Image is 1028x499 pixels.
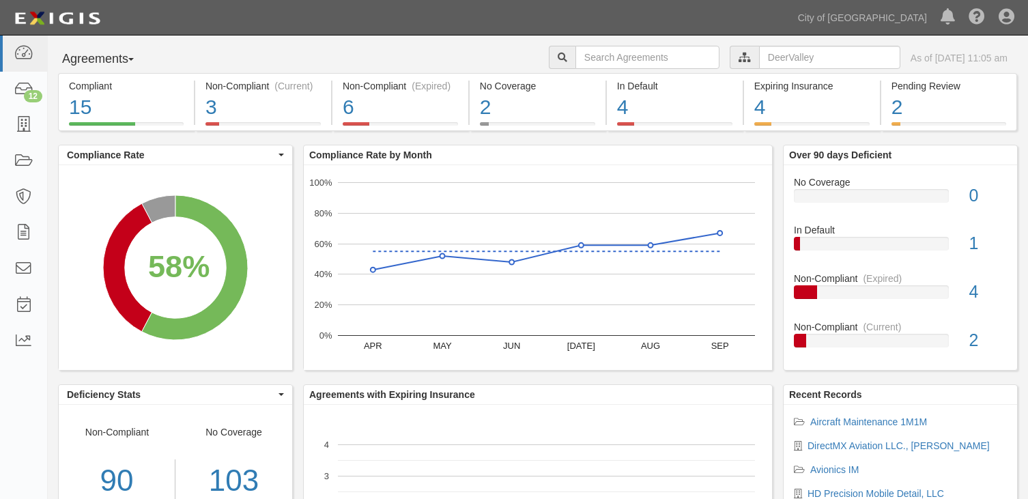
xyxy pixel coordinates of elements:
[863,320,901,334] div: (Current)
[617,79,732,93] div: In Default
[881,122,1017,133] a: Pending Review2
[959,328,1018,353] div: 2
[324,440,329,450] text: 4
[58,122,194,133] a: Compliant15
[274,79,313,93] div: (Current)
[808,440,990,451] a: DirectMX Aviation LLC., [PERSON_NAME]
[810,416,927,427] a: Aircraft Maintenance 1M1M
[784,272,1017,285] div: Non-Compliant
[309,177,332,188] text: 100%
[754,93,870,122] div: 4
[567,341,595,351] text: [DATE]
[911,51,1008,65] div: As of [DATE] 11:05 am
[314,300,332,310] text: 20%
[332,122,468,133] a: Non-Compliant(Expired)6
[69,79,184,93] div: Compliant
[59,145,292,165] button: Compliance Rate
[791,4,934,31] a: City of [GEOGRAPHIC_DATA]
[324,471,329,481] text: 3
[480,93,595,122] div: 2
[433,341,452,351] text: MAY
[309,389,475,400] b: Agreements with Expiring Insurance
[148,244,210,289] div: 58%
[304,165,772,370] svg: A chart.
[319,330,332,341] text: 0%
[754,79,870,93] div: Expiring Insurance
[794,223,1007,272] a: In Default1
[480,79,595,93] div: No Coverage
[794,320,1007,358] a: Non-Compliant(Current)2
[794,272,1007,320] a: Non-Compliant(Expired)4
[575,46,719,69] input: Search Agreements
[789,149,891,160] b: Over 90 days Deficient
[784,320,1017,334] div: Non-Compliant
[205,93,321,122] div: 3
[784,223,1017,237] div: In Default
[314,269,332,279] text: 40%
[195,122,331,133] a: Non-Compliant(Current)3
[10,6,104,31] img: logo-5460c22ac91f19d4615b14bd174203de0afe785f0fc80cf4dbbc73dc1793850b.png
[503,341,520,351] text: JUN
[891,79,1006,93] div: Pending Review
[58,46,160,73] button: Agreements
[969,10,985,26] i: Help Center - Complianz
[364,341,382,351] text: APR
[959,184,1018,208] div: 0
[959,280,1018,304] div: 4
[863,272,902,285] div: (Expired)
[59,385,292,404] button: Deficiency Stats
[67,148,275,162] span: Compliance Rate
[314,208,332,218] text: 80%
[641,341,660,351] text: AUG
[205,79,321,93] div: Non-Compliant (Current)
[759,46,900,69] input: DeerValley
[314,238,332,248] text: 60%
[67,388,275,401] span: Deficiency Stats
[59,165,292,370] svg: A chart.
[617,93,732,122] div: 4
[959,231,1018,256] div: 1
[744,122,880,133] a: Expiring Insurance4
[309,149,432,160] b: Compliance Rate by Month
[891,93,1006,122] div: 2
[711,341,729,351] text: SEP
[808,488,944,499] a: HD Precision Mobile Detail, LLC
[607,122,743,133] a: In Default4
[24,90,42,102] div: 12
[470,122,605,133] a: No Coverage2
[810,464,859,475] a: Avionics IM
[794,175,1007,224] a: No Coverage0
[784,175,1017,189] div: No Coverage
[343,79,458,93] div: Non-Compliant (Expired)
[343,93,458,122] div: 6
[69,93,184,122] div: 15
[789,389,862,400] b: Recent Records
[412,79,451,93] div: (Expired)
